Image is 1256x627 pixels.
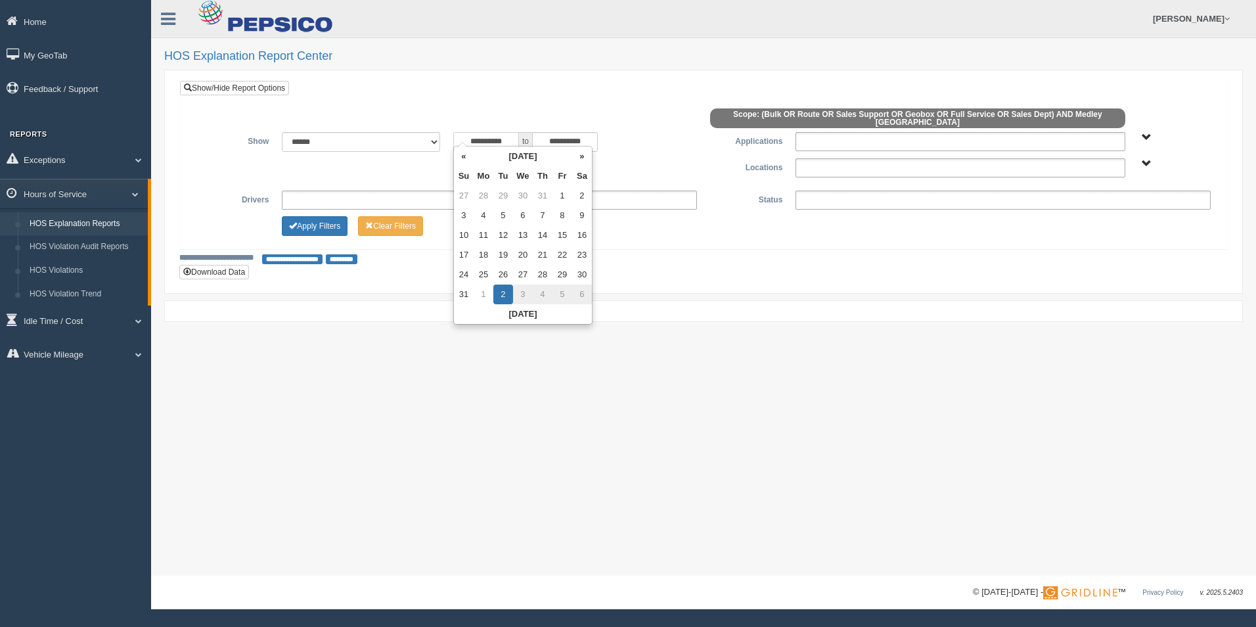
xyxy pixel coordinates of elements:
[513,186,533,206] td: 30
[513,245,533,265] td: 20
[973,586,1243,599] div: © [DATE]-[DATE] - ™
[454,186,474,206] td: 27
[572,245,592,265] td: 23
[552,285,572,304] td: 5
[1200,589,1243,596] span: v. 2025.5.2403
[552,206,572,225] td: 8
[533,166,552,186] th: Th
[704,191,789,206] label: Status
[572,265,592,285] td: 30
[454,285,474,304] td: 31
[493,166,513,186] th: Tu
[493,186,513,206] td: 29
[454,166,474,186] th: Su
[474,245,493,265] td: 18
[24,283,148,306] a: HOS Violation Trend
[493,265,513,285] td: 26
[533,206,552,225] td: 7
[552,265,572,285] td: 29
[180,81,289,95] a: Show/Hide Report Options
[493,245,513,265] td: 19
[572,285,592,304] td: 6
[474,147,572,166] th: [DATE]
[533,186,552,206] td: 31
[474,265,493,285] td: 25
[24,235,148,259] a: HOS Violation Audit Reports
[454,245,474,265] td: 17
[474,166,493,186] th: Mo
[454,206,474,225] td: 3
[282,216,348,236] button: Change Filter Options
[474,225,493,245] td: 11
[493,285,513,304] td: 2
[454,304,592,324] th: [DATE]
[552,225,572,245] td: 15
[533,265,552,285] td: 28
[552,166,572,186] th: Fr
[474,206,493,225] td: 4
[704,158,789,174] label: Locations
[513,206,533,225] td: 6
[493,206,513,225] td: 5
[519,132,532,152] span: to
[454,147,474,166] th: «
[572,186,592,206] td: 2
[572,206,592,225] td: 9
[513,285,533,304] td: 3
[190,132,275,148] label: Show
[24,212,148,236] a: HOS Explanation Reports
[179,265,249,279] button: Download Data
[454,225,474,245] td: 10
[710,108,1125,128] span: Scope: (Bulk OR Route OR Sales Support OR Geobox OR Full Service OR Sales Dept) AND Medley [GEOGR...
[572,225,592,245] td: 16
[513,225,533,245] td: 13
[474,285,493,304] td: 1
[533,225,552,245] td: 14
[552,186,572,206] td: 1
[572,166,592,186] th: Sa
[552,245,572,265] td: 22
[533,285,552,304] td: 4
[572,147,592,166] th: »
[1142,589,1183,596] a: Privacy Policy
[533,245,552,265] td: 21
[704,132,789,148] label: Applications
[1043,586,1117,599] img: Gridline
[474,186,493,206] td: 28
[24,259,148,283] a: HOS Violations
[190,191,275,206] label: Drivers
[513,166,533,186] th: We
[493,225,513,245] td: 12
[454,265,474,285] td: 24
[513,265,533,285] td: 27
[358,216,423,236] button: Change Filter Options
[164,50,1243,63] h2: HOS Explanation Report Center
